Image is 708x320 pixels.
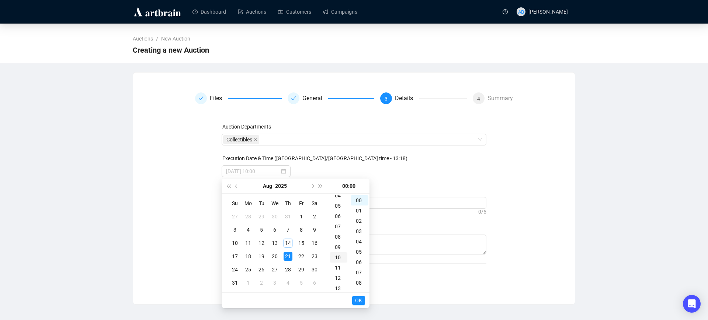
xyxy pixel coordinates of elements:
[160,35,192,43] a: New Auction
[683,295,701,313] div: Open Intercom Messenger
[330,273,347,283] div: 12
[255,197,268,210] th: Tu
[257,225,266,234] div: 5
[230,278,239,287] div: 31
[226,167,280,175] input: Select date
[284,265,292,274] div: 28
[210,92,228,104] div: Files
[310,225,319,234] div: 9
[268,236,281,250] td: 2025-08-13
[351,236,368,247] div: 04
[310,252,319,261] div: 23
[281,210,295,223] td: 2025-07-31
[351,195,368,205] div: 00
[257,212,266,221] div: 29
[244,239,253,247] div: 11
[297,212,306,221] div: 1
[323,2,357,21] a: Campaigns
[255,250,268,263] td: 2025-08-19
[351,205,368,216] div: 01
[291,96,296,101] span: check
[270,239,279,247] div: 13
[284,252,292,261] div: 21
[228,250,242,263] td: 2025-08-17
[244,252,253,261] div: 18
[330,232,347,242] div: 08
[310,239,319,247] div: 16
[244,212,253,221] div: 28
[244,278,253,287] div: 1
[380,92,467,104] div: 3Details
[198,96,204,101] span: check
[223,135,259,144] span: Collectibles
[268,210,281,223] td: 2025-07-30
[270,225,279,234] div: 6
[225,179,233,193] button: Last year (Control + left)
[330,211,347,221] div: 06
[281,223,295,236] td: 2025-08-07
[330,242,347,252] div: 09
[233,179,241,193] button: Previous month (PageUp)
[222,155,407,161] label: Execution Date & Time (Europe/London time - 13:18)
[255,223,268,236] td: 2025-08-05
[242,250,255,263] td: 2025-08-18
[255,236,268,250] td: 2025-08-12
[270,252,279,261] div: 20
[295,276,308,289] td: 2025-09-05
[133,6,182,18] img: logo
[257,252,266,261] div: 19
[385,96,388,102] span: 3
[255,263,268,276] td: 2025-08-26
[281,250,295,263] td: 2025-08-21
[131,35,155,43] a: Auctions
[257,239,266,247] div: 12
[238,2,266,21] a: Auctions
[308,210,321,223] td: 2025-08-02
[268,223,281,236] td: 2025-08-06
[156,35,158,43] li: /
[473,92,513,104] div: 4Summary
[330,201,347,211] div: 05
[230,252,239,261] div: 17
[222,124,271,130] label: Auction Departments
[295,223,308,236] td: 2025-08-08
[281,263,295,276] td: 2025-08-28
[228,223,242,236] td: 2025-08-03
[330,263,347,273] div: 11
[487,92,513,104] div: Summary
[278,2,311,21] a: Customers
[192,2,226,21] a: Dashboard
[288,92,374,104] div: General
[255,276,268,289] td: 2025-09-02
[518,8,524,15] span: AB
[284,278,292,287] div: 4
[308,223,321,236] td: 2025-08-09
[270,278,279,287] div: 3
[351,257,368,267] div: 06
[308,179,316,193] button: Next month (PageDown)
[254,138,257,141] span: close
[308,236,321,250] td: 2025-08-16
[330,221,347,232] div: 07
[257,265,266,274] div: 26
[195,92,282,104] div: Files
[284,239,292,247] div: 14
[242,197,255,210] th: Mo
[284,225,292,234] div: 7
[308,276,321,289] td: 2025-09-06
[295,263,308,276] td: 2025-08-29
[528,9,568,15] span: [PERSON_NAME]
[351,278,368,288] div: 08
[330,283,347,293] div: 13
[228,263,242,276] td: 2025-08-24
[244,265,253,274] div: 25
[244,225,253,234] div: 4
[270,212,279,221] div: 30
[281,236,295,250] td: 2025-08-14
[242,263,255,276] td: 2025-08-25
[242,276,255,289] td: 2025-09-01
[297,252,306,261] div: 22
[330,252,347,263] div: 10
[297,278,306,287] div: 5
[133,44,209,56] span: Creating a new Auction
